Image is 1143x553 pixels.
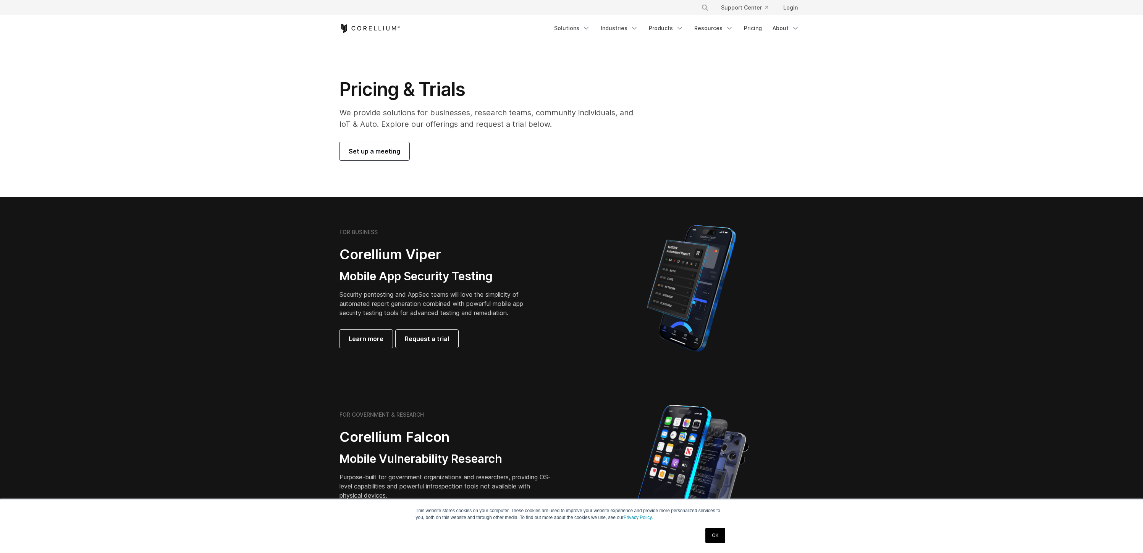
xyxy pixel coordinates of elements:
[777,1,804,15] a: Login
[550,21,595,35] a: Solutions
[340,411,424,418] h6: FOR GOVERNMENT & RESEARCH
[692,1,804,15] div: Navigation Menu
[705,528,725,543] a: OK
[405,334,449,343] span: Request a trial
[340,330,393,348] a: Learn more
[340,107,644,130] p: We provide solutions for businesses, research teams, community individuals, and IoT & Auto. Explo...
[644,21,688,35] a: Products
[768,21,804,35] a: About
[624,515,653,520] a: Privacy Policy.
[634,404,749,538] img: iPhone model separated into the mechanics used to build the physical device.
[349,334,383,343] span: Learn more
[340,229,378,236] h6: FOR BUSINESS
[340,472,553,500] p: Purpose-built for government organizations and researchers, providing OS-level capabilities and p...
[340,78,644,101] h1: Pricing & Trials
[416,507,728,521] p: This website stores cookies on your computer. These cookies are used to improve your website expe...
[349,147,400,156] span: Set up a meeting
[340,142,409,160] a: Set up a meeting
[340,24,400,33] a: Corellium Home
[715,1,774,15] a: Support Center
[396,330,458,348] a: Request a trial
[690,21,738,35] a: Resources
[698,1,712,15] button: Search
[340,269,535,284] h3: Mobile App Security Testing
[340,428,553,446] h2: Corellium Falcon
[340,452,553,466] h3: Mobile Vulnerability Research
[550,21,804,35] div: Navigation Menu
[739,21,766,35] a: Pricing
[596,21,643,35] a: Industries
[634,222,749,355] img: Corellium MATRIX automated report on iPhone showing app vulnerability test results across securit...
[340,246,535,263] h2: Corellium Viper
[340,290,535,317] p: Security pentesting and AppSec teams will love the simplicity of automated report generation comb...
